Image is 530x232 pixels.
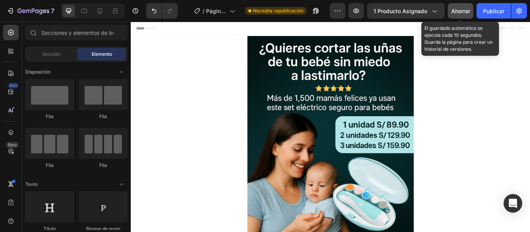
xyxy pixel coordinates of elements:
span: Abrir palanca [115,178,128,191]
button: Publicar [476,3,511,19]
font: Sección [42,51,60,57]
font: Disposición [25,69,50,75]
font: Título [43,226,56,232]
span: Abrir palanca [115,66,128,78]
font: Bloque de texto [86,226,120,232]
font: Fila [99,113,107,119]
font: 1 producto asignado [374,8,427,14]
font: Texto [25,181,38,187]
font: / [203,8,204,14]
font: Fila [46,162,54,168]
button: 7 [3,3,58,19]
font: Necesita republicación [253,8,303,14]
div: Deshacer/Rehacer [146,3,178,19]
font: Elemento [92,51,112,57]
font: 450 [9,83,17,88]
font: Beta [8,142,17,148]
font: Fila [46,113,54,119]
iframe: Área de diseño [131,22,530,232]
div: Abrir Intercom Messenger [504,194,522,213]
font: Página del producto - 25 de septiembre, 13:26:30 [206,8,226,63]
input: Secciones y elementos de búsqueda [25,25,128,40]
font: 7 [51,7,54,15]
font: Publicar [483,8,504,14]
button: 1 producto asignado [367,3,445,19]
font: Fila [99,162,107,168]
font: Ahorrar [451,8,470,14]
button: Ahorrar [448,3,473,19]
